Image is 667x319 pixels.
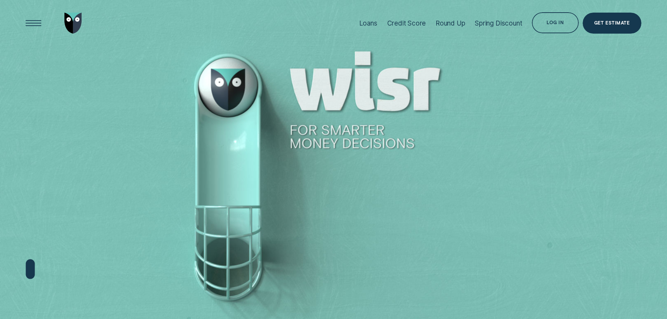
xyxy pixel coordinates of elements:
[532,12,578,33] button: Log in
[387,19,426,27] div: Credit Score
[64,13,82,34] img: Wisr
[475,19,522,27] div: Spring Discount
[359,19,377,27] div: Loans
[583,13,641,34] a: Get Estimate
[23,13,44,34] button: Open Menu
[436,19,465,27] div: Round Up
